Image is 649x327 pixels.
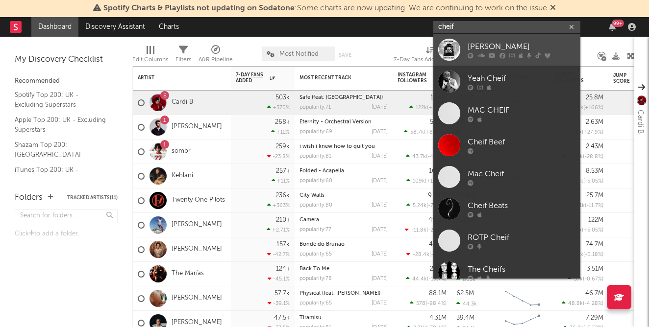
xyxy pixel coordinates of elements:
[550,4,556,12] span: Dismiss
[15,90,108,110] a: Spotify Top 200: UK - Excluding Superstars
[172,123,222,131] a: [PERSON_NAME]
[15,192,43,204] div: Folders
[339,52,351,58] button: Save
[584,301,602,306] span: -4.28 %
[428,105,445,111] span: +179 %
[276,217,290,223] div: 210k
[568,276,603,282] div: ( )
[372,227,388,233] div: [DATE]
[300,154,331,159] div: popularity: 81
[583,228,602,233] span: +5.05 %
[413,252,429,257] span: -28.4k
[67,195,118,200] button: Tracked Artists(11)
[586,203,602,209] span: -11.7 %
[300,95,383,100] a: Safe (feat. [GEOGRAPHIC_DATA])
[279,51,319,57] span: Most Notified
[394,54,467,66] div: 7-Day Fans Added (7-Day Fans Added)
[268,276,290,282] div: -45.1 %
[412,277,427,282] span: 44.4k
[300,315,322,321] a: Tiramisu
[405,227,447,233] div: ( )
[300,291,388,296] div: Physical (feat. Troye Sivan)
[406,251,447,257] div: ( )
[468,232,575,243] div: ROTP Cheif
[406,202,447,209] div: ( )
[468,200,575,211] div: Cheif Beats
[300,119,372,125] a: Eternity - Orchestral Version
[404,129,447,135] div: ( )
[300,144,375,149] a: i wish i knew how to quit you
[300,217,388,223] div: Camera
[267,227,290,233] div: +2.71 %
[300,291,380,296] a: Physical (feat. [PERSON_NAME])
[562,300,603,306] div: ( )
[468,136,575,148] div: Cheif Beef
[585,290,603,297] div: 46.7M
[300,252,332,257] div: popularity: 65
[500,286,545,311] svg: Chart title
[456,276,475,282] div: 803k
[274,315,290,321] div: 47.5k
[427,154,445,160] span: -48.2 %
[612,20,624,27] div: 99 +
[430,119,447,125] div: 5.13M
[372,252,388,257] div: [DATE]
[15,54,118,66] div: My Discovery Checklist
[428,217,447,223] div: 49.3M
[15,115,108,135] a: Apple Top 200: UK - Excluding Superstars
[411,228,426,233] span: -11.8k
[275,143,290,150] div: 259k
[429,315,447,321] div: 4.31M
[78,17,152,37] a: Discovery Assistant
[199,54,233,66] div: A&R Pipeline
[15,228,118,240] div: Click to add a folder.
[428,277,445,282] span: -19.7 %
[468,72,575,84] div: Yeah Cheif
[428,203,445,209] span: -70.3 %
[398,72,432,84] div: Instagram Followers
[563,178,603,184] div: ( )
[267,104,290,111] div: +570 %
[433,34,580,66] a: [PERSON_NAME]
[634,110,646,134] div: Cardi B
[300,242,345,247] a: Bonde do Brunão
[609,23,616,31] button: 99+
[585,179,602,184] span: -5.05 %
[584,154,602,160] span: -28.8 %
[300,315,388,321] div: Tiramisu
[172,294,222,303] a: [PERSON_NAME]
[172,221,222,229] a: [PERSON_NAME]
[276,266,290,272] div: 124k
[430,94,447,101] div: 164M
[574,277,583,282] span: 57k
[425,130,445,135] span: +8.44 %
[172,147,191,156] a: sombr
[613,72,638,84] div: Jump Score
[172,270,204,278] a: The Marías
[138,75,211,81] div: Artist
[566,251,603,257] div: ( )
[583,130,602,135] span: +27.9 %
[430,266,447,272] div: 2.15M
[372,203,388,208] div: [DATE]
[431,252,445,257] span: -121 %
[103,4,547,12] span: : Some charts are now updating. We are continuing to work on the issue
[433,225,580,257] a: ROTP Cheif
[410,300,447,306] div: ( )
[271,129,290,135] div: +12 %
[433,66,580,97] a: Yeah Cheif
[300,105,331,110] div: popularity: 71
[372,154,388,159] div: [DATE]
[585,252,602,257] span: -0.18 %
[275,290,290,297] div: 57.7k
[561,129,603,135] div: ( )
[432,143,447,150] div: 2.6M
[412,154,426,160] span: 43.7k
[564,104,603,111] div: ( )
[276,168,290,174] div: 257k
[586,94,603,101] div: 25.8M
[468,104,575,116] div: MAC CHEIF
[300,217,319,223] a: Camera
[586,315,603,321] div: 7.29M
[300,168,388,174] div: Folded - Acapella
